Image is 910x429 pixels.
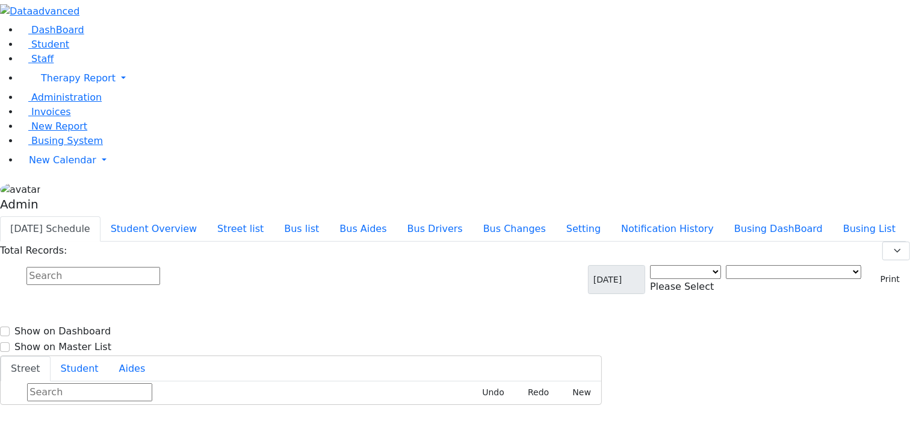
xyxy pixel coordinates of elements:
[207,216,274,242] button: Street list
[473,216,556,242] button: Bus Changes
[19,53,54,64] a: Staff
[14,340,111,354] label: Show on Master List
[31,135,103,146] span: Busing System
[29,154,96,166] span: New Calendar
[26,267,160,285] input: Search
[41,72,116,84] span: Therapy Report
[559,383,596,402] button: New
[31,92,102,103] span: Administration
[19,148,910,172] a: New Calendar
[27,383,152,401] input: Search
[31,121,87,132] span: New Report
[397,216,473,242] button: Bus Drivers
[469,383,510,402] button: Undo
[556,216,611,242] button: Setting
[274,216,329,242] button: Bus list
[31,106,71,117] span: Invoices
[1,356,51,381] button: Street
[650,281,714,292] span: Please Select
[31,24,84,36] span: DashBoard
[109,356,156,381] button: Aides
[724,216,833,242] button: Busing DashBoard
[19,39,69,50] a: Student
[31,39,69,50] span: Student
[515,383,554,402] button: Redo
[1,381,601,404] div: Street
[833,216,906,242] button: Busing List
[611,216,724,242] button: Notification History
[19,106,71,117] a: Invoices
[14,324,111,339] label: Show on Dashboard
[19,92,102,103] a: Administration
[31,53,54,64] span: Staff
[51,356,109,381] button: Student
[329,216,397,242] button: Bus Aides
[19,135,103,146] a: Busing System
[19,24,84,36] a: DashBoard
[866,270,905,289] button: Print
[19,121,87,132] a: New Report
[19,66,910,90] a: Therapy Report
[882,242,910,260] select: Default select example
[101,216,207,242] button: Student Overview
